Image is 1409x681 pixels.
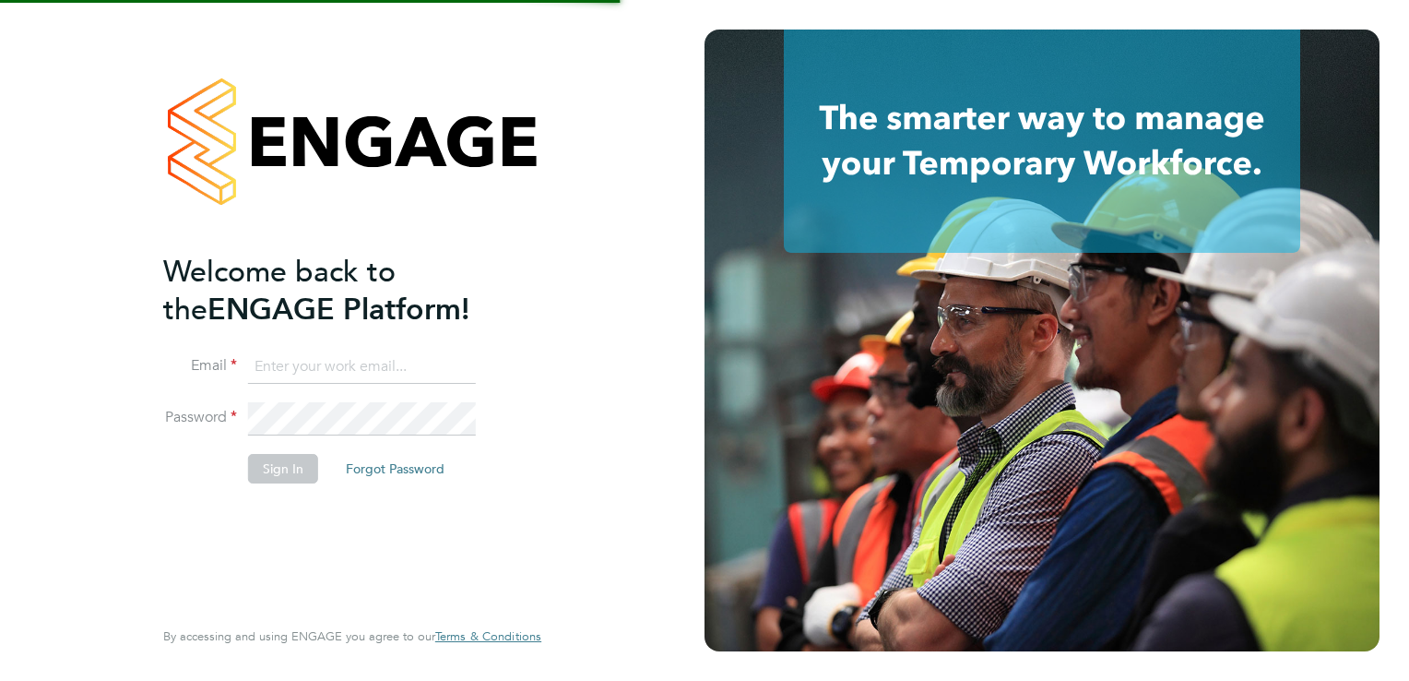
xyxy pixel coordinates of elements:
[163,628,541,644] span: By accessing and using ENGAGE you agree to our
[163,408,237,427] label: Password
[248,351,476,384] input: Enter your work email...
[435,628,541,644] span: Terms & Conditions
[163,254,396,328] span: Welcome back to the
[163,253,523,329] h2: ENGAGE Platform!
[435,629,541,644] a: Terms & Conditions
[331,454,459,484] button: Forgot Password
[248,454,318,484] button: Sign In
[163,356,237,376] label: Email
